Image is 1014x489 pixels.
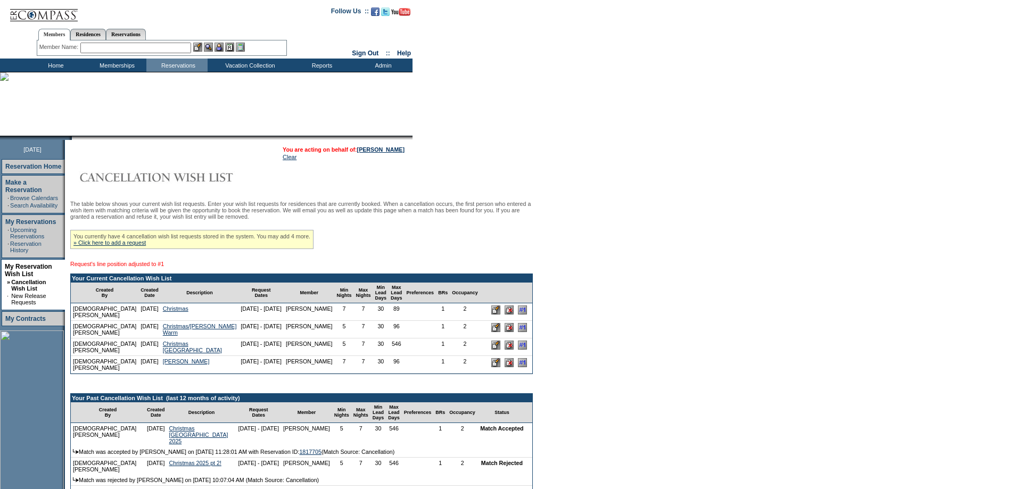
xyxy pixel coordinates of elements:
[7,202,9,209] td: ·
[505,305,514,314] input: Delete this Request
[138,338,161,356] td: [DATE]
[71,446,532,458] td: Match was accepted by [PERSON_NAME] on [DATE] 11:28:01 AM with Reservation ID: (Match Source: Can...
[354,356,373,374] td: 7
[389,303,405,321] td: 89
[335,303,354,321] td: 7
[284,283,335,303] td: Member
[7,293,10,305] td: ·
[163,341,222,353] a: Christmas [GEOGRAPHIC_DATA]
[351,458,370,475] td: 7
[138,321,161,338] td: [DATE]
[352,49,378,57] a: Sign Out
[373,338,389,356] td: 30
[447,423,477,446] td: 2
[284,356,335,374] td: [PERSON_NAME]
[161,283,239,303] td: Description
[447,402,477,423] td: Occupancy
[73,449,79,454] img: arrow.gif
[402,402,434,423] td: Preferences
[24,59,85,72] td: Home
[381,7,390,16] img: Follow us on Twitter
[371,7,380,16] img: Become our fan on Facebook
[491,305,500,314] input: Edit this Request
[7,227,9,239] td: ·
[335,338,354,356] td: 5
[73,477,79,482] img: arrow.gif
[7,195,9,201] td: ·
[71,283,138,303] td: Created By
[391,11,410,17] a: Subscribe to our YouTube Channel
[370,458,386,475] td: 30
[5,218,56,226] a: My Reservations
[290,59,351,72] td: Reports
[370,402,386,423] td: Min Lead Days
[71,402,145,423] td: Created By
[145,402,167,423] td: Created Date
[38,29,71,40] a: Members
[299,449,321,455] a: 1817705
[106,29,146,40] a: Reservations
[138,356,161,374] td: [DATE]
[169,425,228,444] a: Christmas [GEOGRAPHIC_DATA] 2025
[70,230,314,249] div: You currently have 4 cancellation wish list requests stored in the system. You may add 4 more.
[283,154,296,160] a: Clear
[389,356,405,374] td: 96
[71,356,138,374] td: [DEMOGRAPHIC_DATA][PERSON_NAME]
[405,283,436,303] td: Preferences
[332,402,351,423] td: Min Nights
[433,458,447,475] td: 1
[169,460,221,466] a: Christmas 2025 pt 2!
[71,321,138,338] td: [DEMOGRAPHIC_DATA][PERSON_NAME]
[491,323,500,332] input: Edit this Request
[71,303,138,321] td: [DEMOGRAPHIC_DATA][PERSON_NAME]
[373,303,389,321] td: 30
[518,323,527,332] input: Adjust this request's line position to #1
[10,227,44,239] a: Upcoming Reservations
[241,305,282,312] nobr: [DATE] - [DATE]
[146,59,208,72] td: Reservations
[138,283,161,303] td: Created Date
[281,458,332,475] td: [PERSON_NAME]
[238,425,279,432] nobr: [DATE] - [DATE]
[505,341,514,350] input: Delete this Request
[5,263,52,278] a: My Reservation Wish List
[71,458,145,475] td: [DEMOGRAPHIC_DATA][PERSON_NAME]
[332,423,351,446] td: 5
[373,321,389,338] td: 30
[354,321,373,338] td: 7
[70,261,164,267] span: Request's line position adjusted to #1
[10,202,57,209] a: Search Availability
[505,323,514,332] input: Delete this Request
[236,43,245,52] img: b_calculator.gif
[241,358,282,364] nobr: [DATE] - [DATE]
[71,274,532,283] td: Your Current Cancellation Wish List
[5,163,61,170] a: Reservation Home
[85,59,146,72] td: Memberships
[335,283,354,303] td: Min Nights
[281,423,332,446] td: [PERSON_NAME]
[241,341,282,347] nobr: [DATE] - [DATE]
[389,321,405,338] td: 96
[236,402,282,423] td: Request Dates
[208,59,290,72] td: Vacation Collection
[5,179,42,194] a: Make a Reservation
[281,402,332,423] td: Member
[386,49,390,57] span: ::
[163,358,210,364] a: [PERSON_NAME]
[163,323,237,336] a: Christmas/[PERSON_NAME] Warm
[332,458,351,475] td: 5
[11,279,46,292] a: Cancellation Wish List
[491,341,500,350] input: Edit this Request
[436,283,450,303] td: BRs
[10,241,42,253] a: Reservation History
[138,303,161,321] td: [DATE]
[241,323,282,329] nobr: [DATE] - [DATE]
[371,11,380,17] a: Become our fan on Facebook
[167,402,236,423] td: Description
[381,11,390,17] a: Follow us on Twitter
[436,338,450,356] td: 1
[71,423,145,446] td: [DEMOGRAPHIC_DATA][PERSON_NAME]
[225,43,234,52] img: Reservations
[70,29,106,40] a: Residences
[351,59,413,72] td: Admin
